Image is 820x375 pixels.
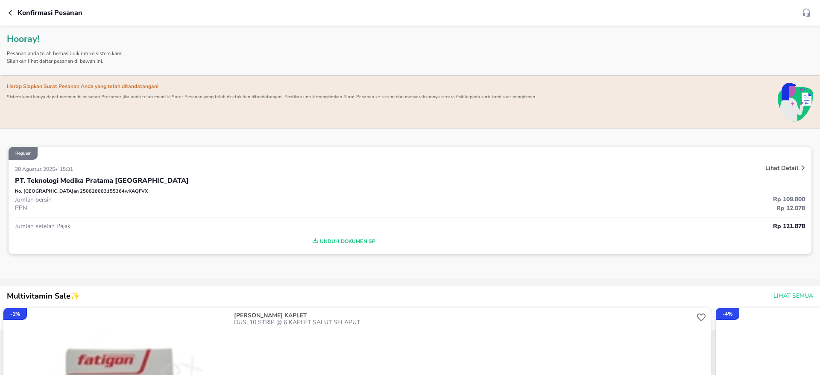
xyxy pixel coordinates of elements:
p: - 4 % [723,310,732,318]
span: Lihat Semua [773,291,813,302]
p: Reguler [15,150,31,156]
p: DUS, 10 STRIP @ 6 KAPLET SALUT SELAPUT [234,319,694,326]
p: Sistem kami hanya dapat memenuhi pesanan Precursor jika anda telah memiliki Surat Pesanan yang te... [7,94,545,104]
p: No. [GEOGRAPHIC_DATA]an 250828083155364wKAQFVX [15,188,148,195]
p: PPN [15,204,410,212]
button: Lihat Semua [770,288,815,304]
p: Konfirmasi pesanan [18,8,82,18]
p: Jumlah bersih [15,196,410,204]
p: Jumlah setelah Pajak [15,222,410,230]
p: Rp 121.878 [410,222,805,231]
p: Lihat Detail [765,164,798,172]
p: 15:31 [60,166,75,173]
p: Harap Siapkan Surat Pesanan Anda yang telah ditandatangani [7,82,545,94]
p: - 1 % [10,310,20,318]
p: PT. Teknologi Medika Pratama [GEOGRAPHIC_DATA] [15,176,189,186]
p: Hooray! [7,32,39,46]
p: Pesanan anda telah berhasil dikirim ke sistem kami. Silahkan lihat daftar pesanan di bawah ini. [7,46,131,68]
p: 28 Agustus 2025 • [15,166,60,173]
span: Unduh Dokumen SP [18,236,668,247]
p: Rp 109.800 [410,195,805,204]
img: post-checkout [778,82,813,122]
p: [PERSON_NAME] KAPLET [234,312,693,319]
button: Unduh Dokumen SP [15,235,671,248]
p: Rp 12.078 [410,204,805,213]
